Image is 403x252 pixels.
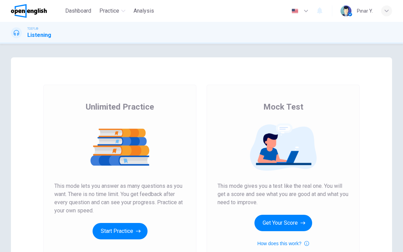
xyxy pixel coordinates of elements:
[341,5,351,16] img: Profile picture
[86,101,154,112] span: Unlimited Practice
[263,101,303,112] span: Mock Test
[99,7,119,15] span: Practice
[27,31,51,39] h1: Listening
[291,9,299,14] img: en
[54,182,185,215] span: This mode lets you answer as many questions as you want. There is no time limit. You get feedback...
[257,239,309,248] button: How does this work?
[62,5,94,17] button: Dashboard
[357,7,373,15] div: Pınar Y.
[11,4,62,18] a: OpenEnglish logo
[218,182,349,207] span: This mode gives you a test like the real one. You will get a score and see what you are good at a...
[93,223,148,239] button: Start Practice
[131,5,157,17] button: Analysis
[65,7,91,15] span: Dashboard
[27,26,38,31] span: TOEFL®
[134,7,154,15] span: Analysis
[254,215,312,231] button: Get Your Score
[11,4,47,18] img: OpenEnglish logo
[97,5,128,17] button: Practice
